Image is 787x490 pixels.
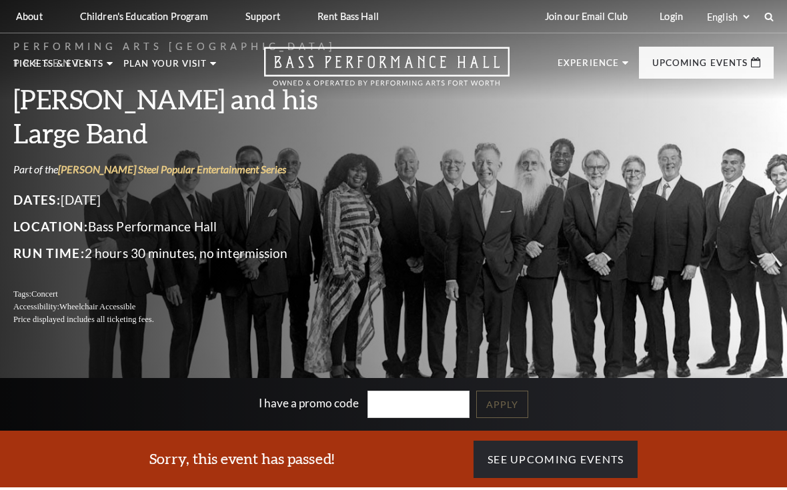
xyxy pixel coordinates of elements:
[259,396,359,410] label: I have a promo code
[13,162,380,177] p: Part of the
[245,11,280,22] p: Support
[13,189,380,211] p: [DATE]
[704,11,752,23] select: Select:
[13,243,380,264] p: 2 hours 30 minutes, no intermission
[13,216,380,237] p: Bass Performance Hall
[13,245,85,261] span: Run Time:
[31,289,58,299] span: Concert
[13,219,88,234] span: Location:
[652,59,748,75] p: Upcoming Events
[317,11,379,22] p: Rent Bass Hall
[149,449,334,469] h3: Sorry, this event has passed!
[13,59,103,75] p: Tickets & Events
[59,302,135,311] span: Wheelchair Accessible
[13,82,380,150] h3: [PERSON_NAME] and his Large Band
[13,301,380,313] p: Accessibility:
[16,11,43,22] p: About
[13,192,61,207] span: Dates:
[80,11,208,22] p: Children's Education Program
[558,59,619,75] p: Experience
[58,163,286,175] a: [PERSON_NAME] Steel Popular Entertainment Series
[13,288,380,301] p: Tags:
[474,441,638,478] a: See Upcoming Events
[13,313,380,326] p: Price displayed includes all ticketing fees.
[123,59,207,75] p: Plan Your Visit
